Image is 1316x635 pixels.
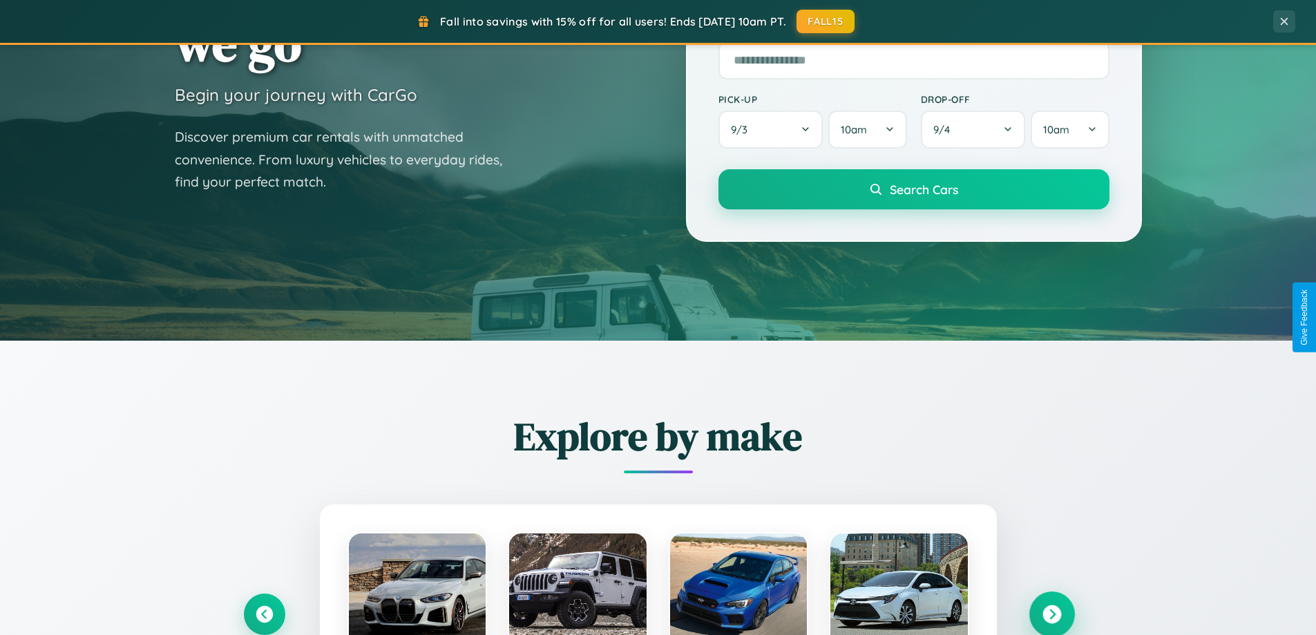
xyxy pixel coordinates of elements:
h3: Begin your journey with CarGo [175,84,417,105]
div: Give Feedback [1299,290,1309,345]
button: 9/4 [921,111,1026,149]
span: Fall into savings with 15% off for all users! Ends [DATE] 10am PT. [440,15,786,28]
button: FALL15 [797,10,855,33]
label: Pick-up [718,93,907,105]
button: 10am [1031,111,1109,149]
button: Search Cars [718,169,1109,209]
button: 10am [828,111,906,149]
button: 9/3 [718,111,823,149]
span: 9 / 4 [933,123,957,136]
span: 9 / 3 [731,123,754,136]
span: 10am [841,123,867,136]
p: Discover premium car rentals with unmatched convenience. From luxury vehicles to everyday rides, ... [175,126,520,193]
label: Drop-off [921,93,1109,105]
h2: Explore by make [244,410,1073,463]
span: 10am [1043,123,1069,136]
span: Search Cars [890,182,958,197]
